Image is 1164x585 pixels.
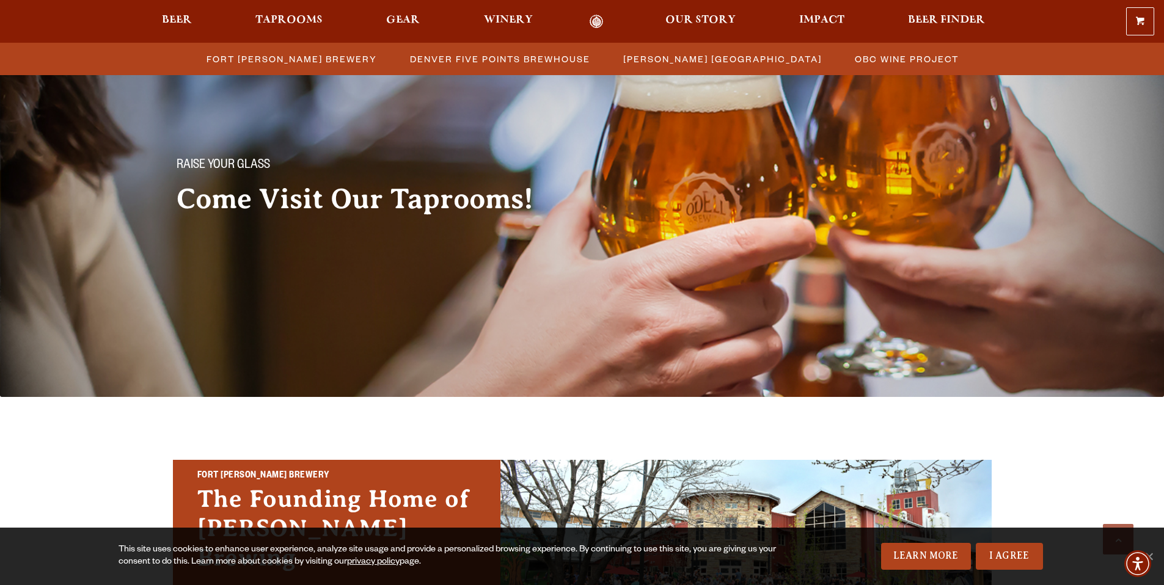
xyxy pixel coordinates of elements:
[791,15,852,29] a: Impact
[177,184,558,214] h2: Come Visit Our Taprooms!
[847,50,965,68] a: OBC Wine Project
[386,15,420,25] span: Gear
[347,558,400,567] a: privacy policy
[1124,550,1151,577] div: Accessibility Menu
[657,15,744,29] a: Our Story
[410,50,590,68] span: Denver Five Points Brewhouse
[207,50,377,68] span: Fort [PERSON_NAME] Brewery
[574,15,620,29] a: Odell Home
[199,50,383,68] a: Fort [PERSON_NAME] Brewery
[255,15,323,25] span: Taprooms
[623,50,822,68] span: [PERSON_NAME] [GEOGRAPHIC_DATA]
[197,484,476,584] h3: The Founding Home of [PERSON_NAME] Brewing
[616,50,828,68] a: [PERSON_NAME] [GEOGRAPHIC_DATA]
[484,15,533,25] span: Winery
[197,468,476,484] h2: Fort [PERSON_NAME] Brewery
[855,50,959,68] span: OBC Wine Project
[976,543,1043,570] a: I Agree
[403,50,596,68] a: Denver Five Points Brewhouse
[665,15,736,25] span: Our Story
[119,544,780,569] div: This site uses cookies to enhance user experience, analyze site usage and provide a personalized ...
[799,15,844,25] span: Impact
[162,15,192,25] span: Beer
[476,15,541,29] a: Winery
[154,15,200,29] a: Beer
[247,15,331,29] a: Taprooms
[378,15,428,29] a: Gear
[881,543,971,570] a: Learn More
[908,15,985,25] span: Beer Finder
[900,15,993,29] a: Beer Finder
[177,158,270,174] span: Raise your glass
[1103,524,1133,554] a: Scroll to top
